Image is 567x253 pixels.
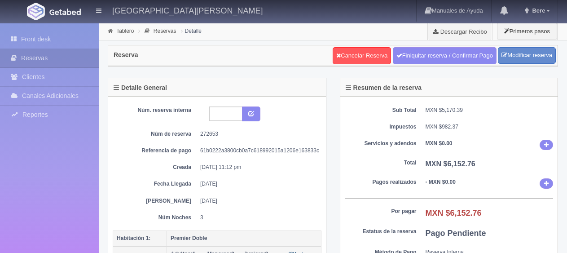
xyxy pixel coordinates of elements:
a: Tablero [116,28,134,34]
a: Finiquitar reserva / Confirmar Pago [393,47,497,64]
h4: Reserva [114,52,138,58]
dd: [DATE] [200,197,315,205]
h4: Detalle General [114,84,167,91]
dt: Servicios y adendos [345,140,417,147]
dt: Fecha Llegada [119,180,191,188]
img: Getabed [49,9,81,15]
dd: 272653 [200,130,315,138]
dt: Núm. reserva interna [119,107,191,114]
th: Premier Doble [167,231,321,246]
dt: Núm Noches [119,214,191,222]
li: Detalle [179,27,204,35]
dt: Núm de reserva [119,130,191,138]
dd: 3 [200,214,315,222]
a: Reservas [154,28,176,34]
dt: Estatus de la reserva [345,228,417,235]
dt: [PERSON_NAME] [119,197,191,205]
dt: Total [345,159,417,167]
button: Primeros pasos [497,22,557,40]
dd: MXN $5,170.39 [426,107,554,114]
a: Descargar Recibo [428,22,492,40]
a: Modificar reserva [498,47,556,64]
dt: Pagos realizados [345,178,417,186]
b: MXN $6,152.76 [426,160,475,168]
img: Getabed [27,3,45,20]
dt: Por pagar [345,208,417,215]
dt: Impuestos [345,123,417,131]
dd: 61b0222a3800cb0a7c618992015a1206e163833c [200,147,315,155]
dd: [DATE] [200,180,315,188]
b: - MXN $0.00 [426,179,456,185]
b: Pago Pendiente [426,229,486,238]
h4: Resumen de la reserva [346,84,422,91]
a: Cancelar Reserva [333,47,391,64]
dd: MXN $982.37 [426,123,554,131]
b: MXN $6,152.76 [426,209,482,217]
dt: Creada [119,164,191,171]
b: MXN $0.00 [426,140,453,146]
span: Bere [530,7,545,14]
dd: [DATE] 11:12 pm [200,164,315,171]
h4: [GEOGRAPHIC_DATA][PERSON_NAME] [112,4,263,16]
dt: Sub Total [345,107,417,114]
b: Habitación 1: [117,235,150,241]
dt: Referencia de pago [119,147,191,155]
